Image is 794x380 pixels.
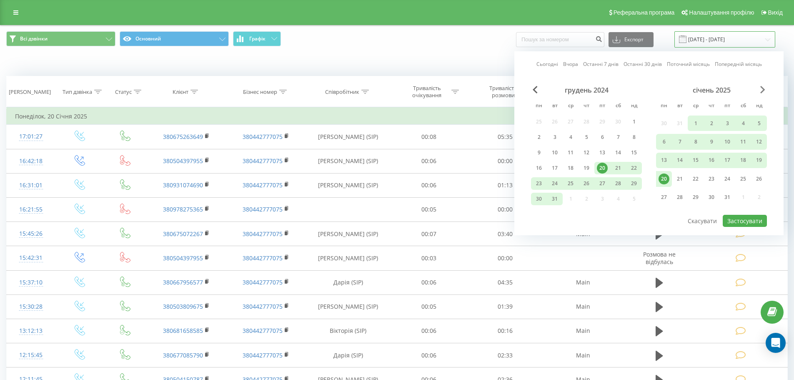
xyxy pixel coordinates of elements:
[163,181,203,189] a: 380931074690
[723,215,767,227] button: Застосувати
[306,125,391,149] td: [PERSON_NAME] (SIP)
[690,155,701,166] div: 15
[534,147,544,158] div: 9
[243,230,283,238] a: 380442777075
[467,149,544,173] td: 00:00
[534,178,544,189] div: 23
[467,246,544,270] td: 00:00
[531,146,547,159] div: пн 9 груд 2024 р.
[706,155,717,166] div: 16
[549,100,561,113] abbr: вівторок
[543,343,622,367] td: Main
[581,178,592,189] div: 26
[243,254,283,262] a: 380442777075
[516,32,604,47] input: Пошук за номером
[705,100,718,113] abbr: четвер
[391,246,467,270] td: 00:03
[719,116,735,131] div: пт 3 січ 2025 р.
[768,9,783,16] span: Вихід
[659,174,669,184] div: 20
[481,85,526,99] div: Тривалість розмови
[674,136,685,147] div: 7
[721,100,734,113] abbr: п’ятниця
[534,163,544,174] div: 16
[163,278,203,286] a: 380667956577
[754,174,764,184] div: 26
[549,147,560,158] div: 10
[243,157,283,165] a: 380442777075
[656,86,767,94] div: січень 2025
[63,88,92,96] div: Тип дзвінка
[609,32,654,47] button: Експорт
[15,128,47,145] div: 17:01:27
[719,190,735,205] div: пт 31 січ 2025 р.
[735,153,751,168] div: сб 18 січ 2025 р.
[690,118,701,129] div: 1
[15,201,47,218] div: 16:21:55
[581,147,592,158] div: 12
[704,153,719,168] div: чт 16 січ 2025 р.
[163,230,203,238] a: 380675072267
[15,299,47,315] div: 15:30:28
[704,190,719,205] div: чт 30 січ 2025 р.
[688,134,704,149] div: ср 8 січ 2025 р.
[738,155,749,166] div: 18
[391,343,467,367] td: 00:06
[531,162,547,174] div: пн 16 груд 2024 р.
[549,132,560,143] div: 3
[738,136,749,147] div: 11
[467,173,544,197] td: 01:13
[15,250,47,266] div: 15:42:31
[688,171,704,186] div: ср 22 січ 2025 р.
[722,174,733,184] div: 24
[715,60,762,68] a: Попередній місяць
[629,132,639,143] div: 8
[579,131,594,143] div: чт 5 груд 2024 р.
[672,153,688,168] div: вт 14 січ 2025 р.
[391,197,467,221] td: 00:05
[391,222,467,246] td: 00:07
[531,131,547,143] div: пн 2 груд 2024 р.
[467,294,544,319] td: 01:39
[626,162,642,174] div: нд 22 груд 2024 р.
[579,177,594,190] div: чт 26 груд 2024 р.
[391,294,467,319] td: 00:05
[15,153,47,169] div: 16:42:18
[629,163,639,174] div: 22
[626,146,642,159] div: нд 15 груд 2024 р.
[738,174,749,184] div: 25
[614,9,675,16] span: Реферальна програма
[597,132,608,143] div: 6
[543,294,622,319] td: Main
[659,192,669,203] div: 27
[306,294,391,319] td: [PERSON_NAME] (SIP)
[667,60,710,68] a: Поточний місяць
[243,351,283,359] a: 380442777075
[163,351,203,359] a: 380677085790
[738,118,749,129] div: 4
[563,177,579,190] div: ср 25 груд 2024 р.
[674,192,685,203] div: 28
[610,131,626,143] div: сб 7 груд 2024 р.
[735,116,751,131] div: сб 4 січ 2025 р.
[306,149,391,173] td: [PERSON_NAME] (SIP)
[735,171,751,186] div: сб 25 січ 2025 р.
[243,88,277,96] div: Бізнес номер
[629,147,639,158] div: 15
[531,193,547,205] div: пн 30 груд 2024 р.
[120,31,229,46] button: Основний
[163,205,203,213] a: 380978275365
[15,226,47,242] div: 15:45:26
[659,155,669,166] div: 13
[656,153,672,168] div: пн 13 січ 2025 р.
[613,178,624,189] div: 28
[722,155,733,166] div: 17
[163,327,203,335] a: 380681658585
[391,125,467,149] td: 00:08
[656,190,672,205] div: пн 27 січ 2025 р.
[467,343,544,367] td: 02:33
[754,136,764,147] div: 12
[597,178,608,189] div: 27
[613,147,624,158] div: 14
[643,250,676,266] span: Розмова не відбулась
